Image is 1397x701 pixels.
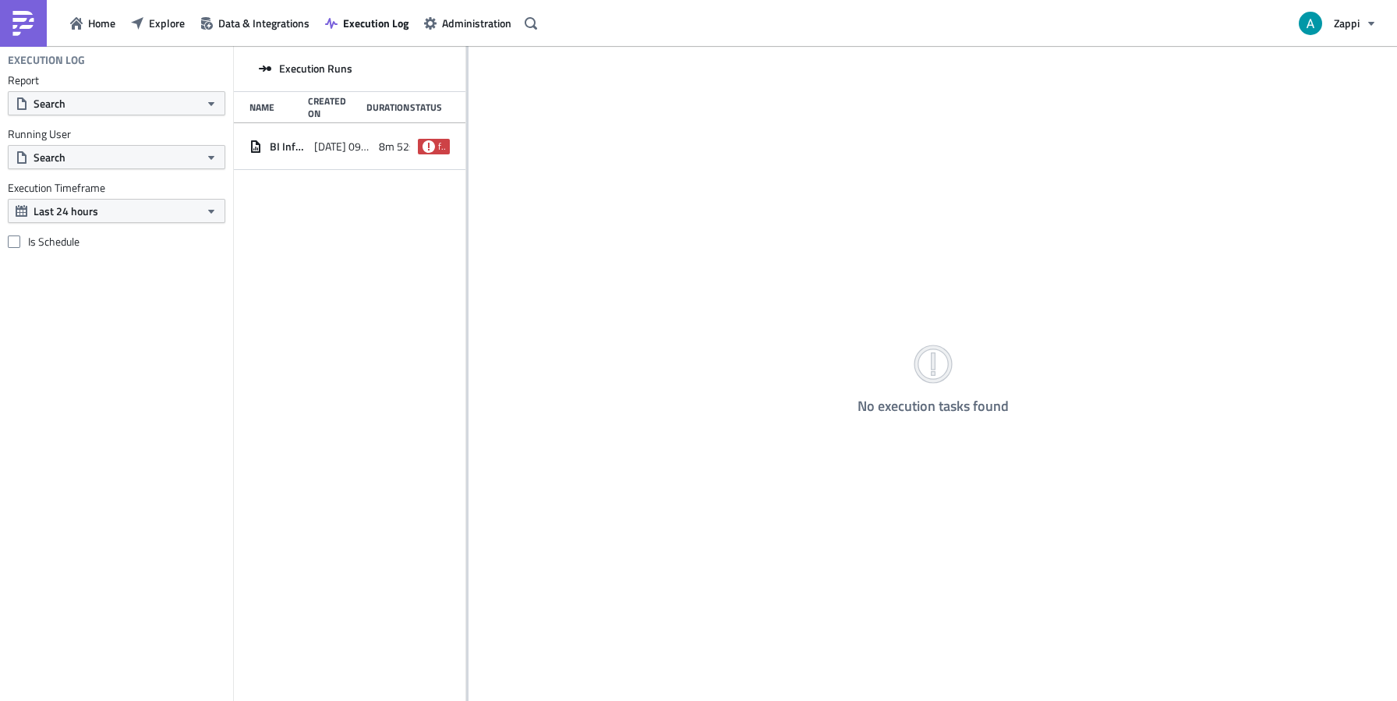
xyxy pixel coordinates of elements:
h4: No execution tasks found [858,398,1009,414]
img: PushMetrics [11,11,36,36]
button: Search [8,145,225,169]
h4: Execution Log [8,53,85,67]
button: Explore [123,11,193,35]
button: Home [62,11,123,35]
div: Duration [366,101,402,113]
span: Home [88,15,115,31]
span: [DATE] 09:00 [314,140,371,154]
span: failed [423,140,435,153]
span: 8m 52s [379,140,415,154]
label: Running User [8,127,225,141]
button: Execution Log [317,11,416,35]
span: Administration [442,15,511,31]
span: Zappi [1334,15,1360,31]
img: Avatar [1297,10,1324,37]
label: Is Schedule [8,235,225,249]
label: Report [8,73,225,87]
button: Last 24 hours [8,199,225,223]
button: Data & Integrations [193,11,317,35]
button: Administration [416,11,519,35]
span: Data & Integrations [218,15,309,31]
span: Search [34,149,65,165]
label: Execution Timeframe [8,181,225,195]
span: BI Infrastructure and Data - Daily Check [270,140,306,154]
button: Zappi [1289,6,1385,41]
button: Search [8,91,225,115]
span: Search [34,95,65,112]
div: Created On [308,95,359,119]
div: Status [410,101,442,113]
span: Explore [149,15,185,31]
div: Name [249,101,300,113]
span: Execution Log [343,15,408,31]
span: failed [438,140,445,153]
span: Last 24 hours [34,203,98,219]
span: Execution Runs [279,62,352,76]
